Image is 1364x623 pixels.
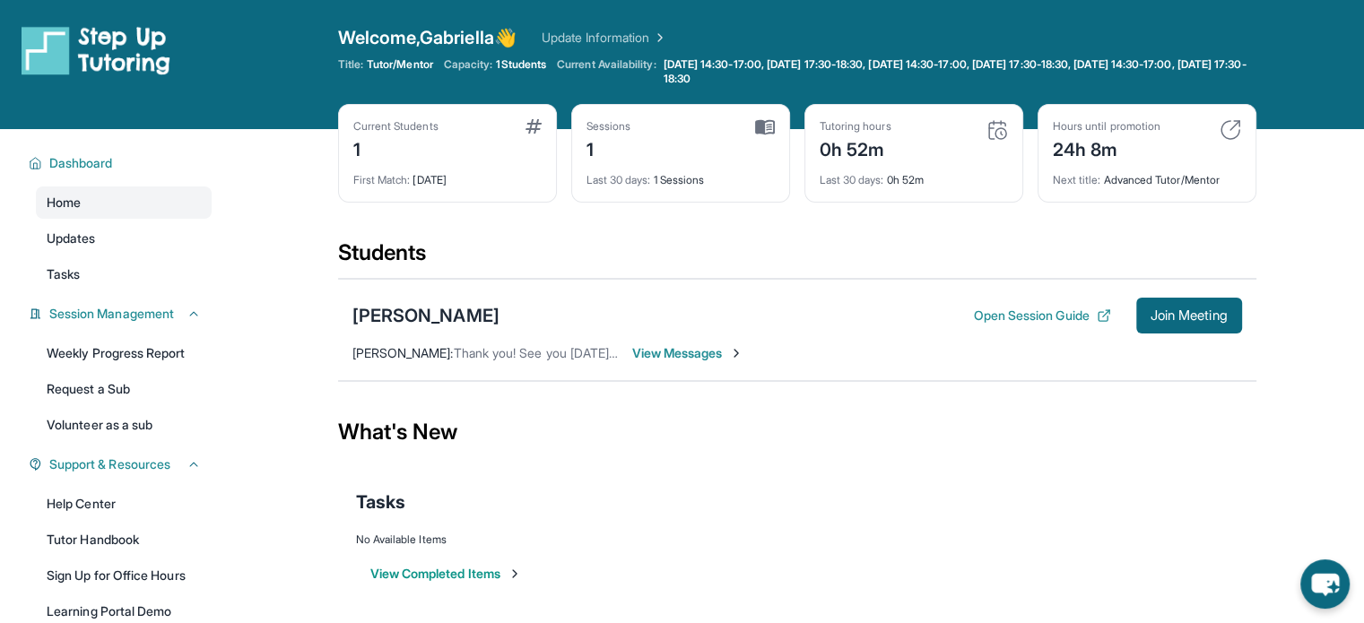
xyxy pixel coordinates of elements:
[338,25,517,50] span: Welcome, Gabriella 👋
[36,409,212,441] a: Volunteer as a sub
[1053,134,1160,162] div: 24h 8m
[353,119,439,134] div: Current Students
[47,229,96,247] span: Updates
[338,57,363,72] span: Title:
[36,222,212,255] a: Updates
[36,258,212,290] a: Tasks
[370,565,522,583] button: View Completed Items
[353,173,411,186] span: First Match :
[36,373,212,405] a: Request a Sub
[1053,173,1101,186] span: Next title :
[820,119,891,134] div: Tutoring hours
[586,173,651,186] span: Last 30 days :
[22,25,170,75] img: logo
[649,29,667,47] img: Chevron Right
[1136,298,1242,333] button: Join Meeting
[496,57,546,72] span: 1 Students
[820,162,1008,187] div: 0h 52m
[586,134,631,162] div: 1
[820,134,891,162] div: 0h 52m
[47,265,80,283] span: Tasks
[660,57,1256,86] a: [DATE] 14:30-17:00, [DATE] 17:30-18:30, [DATE] 14:30-17:00, [DATE] 17:30-18:30, [DATE] 14:30-17:0...
[542,29,667,47] a: Update Information
[49,154,113,172] span: Dashboard
[36,488,212,520] a: Help Center
[526,119,542,134] img: card
[49,455,170,473] span: Support & Resources
[632,344,744,362] span: View Messages
[454,345,650,360] span: Thank you! See you [DATE] at 4😊
[338,393,1256,472] div: What's New
[557,57,656,86] span: Current Availability:
[1151,310,1228,321] span: Join Meeting
[36,186,212,219] a: Home
[49,305,174,323] span: Session Management
[36,337,212,369] a: Weekly Progress Report
[353,162,542,187] div: [DATE]
[973,307,1110,324] button: Open Session Guide
[356,532,1238,547] div: No Available Items
[729,346,743,360] img: Chevron-Right
[42,154,201,172] button: Dashboard
[47,194,81,212] span: Home
[36,523,212,556] a: Tutor Handbook
[353,134,439,162] div: 1
[1053,162,1241,187] div: Advanced Tutor/Mentor
[356,489,405,515] span: Tasks
[1300,559,1350,609] button: chat-button
[367,57,433,72] span: Tutor/Mentor
[338,238,1256,278] div: Students
[986,119,1008,141] img: card
[820,173,884,186] span: Last 30 days :
[1220,119,1241,141] img: card
[352,303,500,328] div: [PERSON_NAME]
[42,455,201,473] button: Support & Resources
[664,57,1253,86] span: [DATE] 14:30-17:00, [DATE] 17:30-18:30, [DATE] 14:30-17:00, [DATE] 17:30-18:30, [DATE] 14:30-17:0...
[352,345,454,360] span: [PERSON_NAME] :
[36,559,212,592] a: Sign Up for Office Hours
[444,57,493,72] span: Capacity:
[1053,119,1160,134] div: Hours until promotion
[586,162,775,187] div: 1 Sessions
[586,119,631,134] div: Sessions
[42,305,201,323] button: Session Management
[755,119,775,135] img: card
